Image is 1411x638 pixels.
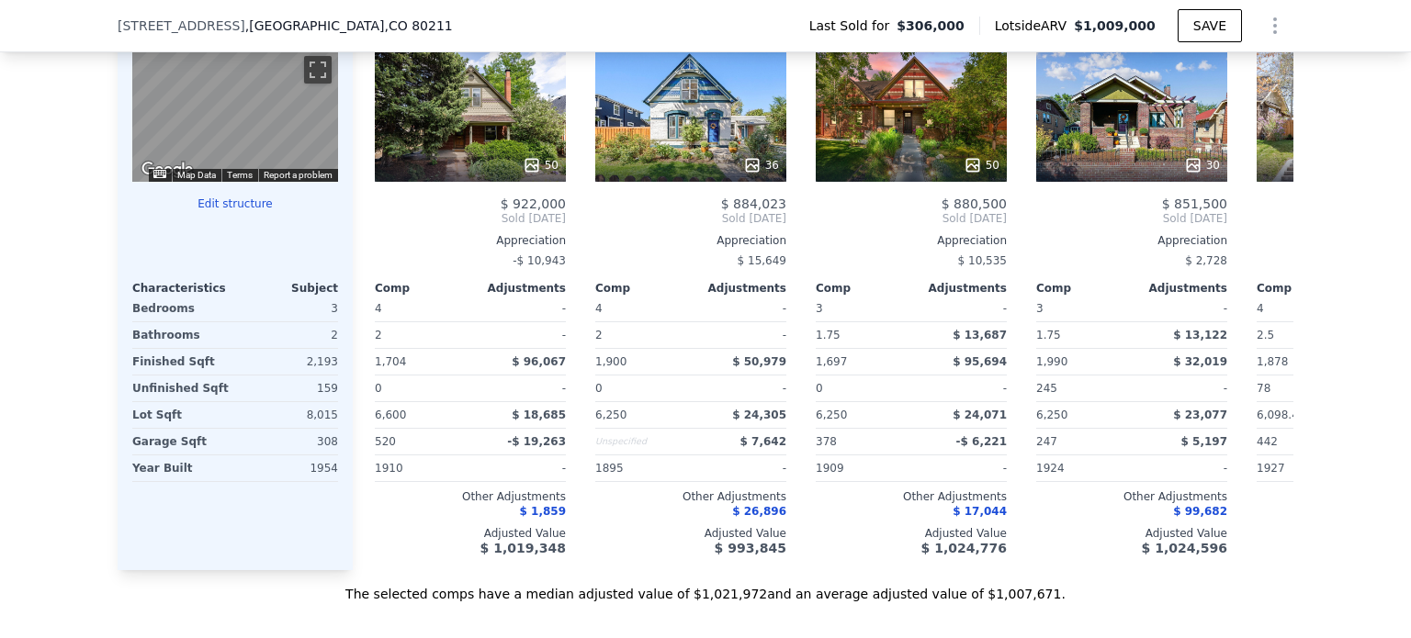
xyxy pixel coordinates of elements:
[738,254,786,267] span: $ 15,649
[732,409,786,421] span: $ 24,305
[1257,435,1278,448] span: 442
[375,526,566,541] div: Adjusted Value
[1036,435,1057,448] span: 247
[897,17,965,35] span: $306,000
[964,156,999,174] div: 50
[595,281,691,296] div: Comp
[264,170,333,180] a: Report a problem
[1257,281,1352,296] div: Comp
[132,322,231,348] div: Bathrooms
[942,196,1007,211] span: $ 880,500
[595,322,687,348] div: 2
[715,541,786,555] span: $ 993,845
[474,375,566,401] div: -
[153,170,166,178] button: Keyboard shortcuts
[239,349,338,375] div: 2,193
[235,281,338,296] div: Subject
[132,429,231,454] div: Garage Sqft
[743,156,779,174] div: 36
[1036,526,1227,541] div: Adjusted Value
[118,570,1293,603] div: The selected comps have a median adjusted value of $1,021,972 and an average adjusted value of $1...
[512,355,566,368] span: $ 96,067
[953,329,1007,341] span: $ 13,687
[375,489,566,504] div: Other Adjustments
[1173,409,1227,421] span: $ 23,077
[595,429,687,454] div: Unspecified
[816,382,823,395] span: 0
[1036,302,1044,315] span: 3
[1036,455,1128,481] div: 1924
[1257,355,1288,368] span: 1,878
[816,211,1007,226] span: Sold [DATE]
[474,455,566,481] div: -
[520,505,566,518] span: $ 1,859
[239,429,338,454] div: 308
[816,526,1007,541] div: Adjusted Value
[375,409,406,421] span: 6,600
[595,455,687,481] div: 1895
[816,233,1007,248] div: Appreciation
[732,355,786,368] span: $ 50,979
[480,541,566,555] span: $ 1,019,348
[375,211,566,226] span: Sold [DATE]
[995,17,1074,35] span: Lotside ARV
[1181,435,1227,448] span: $ 5,197
[816,281,911,296] div: Comp
[375,233,566,248] div: Appreciation
[915,296,1007,321] div: -
[474,296,566,321] div: -
[227,170,253,180] a: Terms
[1036,409,1067,421] span: 6,250
[1036,211,1227,226] span: Sold [DATE]
[1257,409,1299,421] span: 6,098.4
[809,17,897,35] span: Last Sold for
[132,296,231,321] div: Bedrooms
[513,254,566,267] span: -$ 10,943
[1036,382,1057,395] span: 245
[177,169,216,182] button: Map Data
[915,455,1007,481] div: -
[375,355,406,368] span: 1,704
[816,489,1007,504] div: Other Adjustments
[1142,541,1227,555] span: $ 1,024,596
[740,435,786,448] span: $ 7,642
[1257,302,1264,315] span: 4
[1036,233,1227,248] div: Appreciation
[816,435,837,448] span: 378
[132,402,231,428] div: Lot Sqft
[132,50,338,182] div: Street View
[137,158,198,182] a: Open this area in Google Maps (opens a new window)
[1132,281,1227,296] div: Adjustments
[239,296,338,321] div: 3
[1257,322,1349,348] div: 2.5
[375,435,396,448] span: 520
[816,355,847,368] span: 1,697
[501,196,566,211] span: $ 922,000
[375,322,467,348] div: 2
[523,156,559,174] div: 50
[816,322,908,348] div: 1.75
[239,455,338,481] div: 1954
[958,254,1007,267] span: $ 10,535
[816,455,908,481] div: 1909
[470,281,566,296] div: Adjustments
[1135,375,1227,401] div: -
[1257,382,1270,395] span: 78
[956,435,1007,448] span: -$ 6,221
[1036,355,1067,368] span: 1,990
[816,302,823,315] span: 3
[1135,455,1227,481] div: -
[375,281,470,296] div: Comp
[1036,281,1132,296] div: Comp
[474,322,566,348] div: -
[239,375,338,401] div: 159
[694,455,786,481] div: -
[384,18,452,33] span: , CO 80211
[1135,296,1227,321] div: -
[721,196,786,211] span: $ 884,023
[132,455,231,481] div: Year Built
[595,489,786,504] div: Other Adjustments
[375,302,382,315] span: 4
[132,281,235,296] div: Characteristics
[1074,18,1156,33] span: $1,009,000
